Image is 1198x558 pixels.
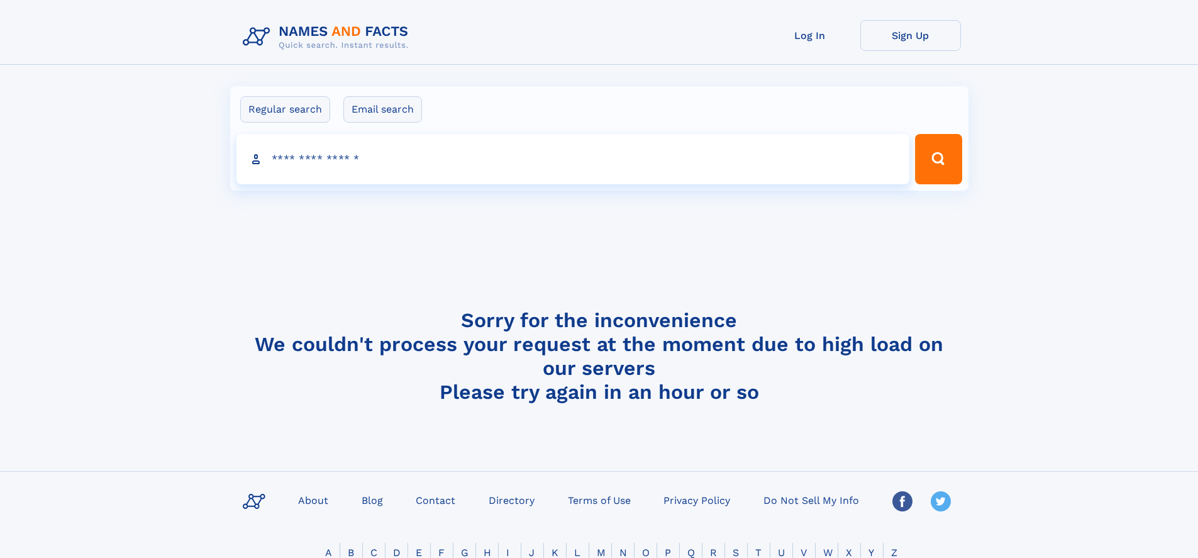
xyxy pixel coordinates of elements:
img: Twitter [931,491,951,511]
a: Contact [411,491,460,509]
a: Directory [484,491,540,509]
button: Search Button [915,134,962,184]
a: Terms of Use [563,491,636,509]
a: Do Not Sell My Info [758,491,864,509]
h4: Sorry for the inconvenience We couldn't process your request at the moment due to high load on ou... [238,308,961,404]
a: About [293,491,333,509]
img: Facebook [892,491,912,511]
a: Blog [357,491,388,509]
a: Log In [760,20,860,51]
a: Sign Up [860,20,961,51]
a: Privacy Policy [658,491,735,509]
input: search input [236,134,910,184]
label: Regular search [240,96,330,123]
img: Logo Names and Facts [238,20,419,54]
label: Email search [343,96,422,123]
